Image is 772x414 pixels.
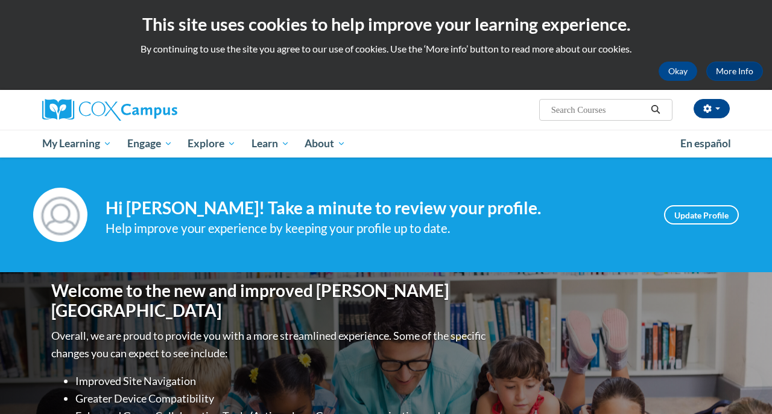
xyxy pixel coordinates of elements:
h4: Hi [PERSON_NAME]! Take a minute to review your profile. [106,198,646,218]
span: Engage [127,136,172,151]
a: Explore [180,130,244,158]
button: Okay [659,62,697,81]
span: Learn [252,136,289,151]
iframe: Button to launch messaging window [724,366,762,404]
p: Overall, we are proud to provide you with a more streamlined experience. Some of the specific cha... [51,327,489,362]
h2: This site uses cookies to help improve your learning experience. [9,12,763,36]
span: Explore [188,136,236,151]
img: Cox Campus [42,99,177,121]
div: Main menu [33,130,739,158]
p: By continuing to use the site you agree to our use of cookies. Use the ‘More info’ button to read... [9,42,763,56]
a: Cox Campus [42,99,259,121]
button: Search [647,103,665,117]
a: Engage [119,130,180,158]
a: Update Profile [664,205,739,225]
button: Account Settings [694,99,730,118]
span: En español [680,137,731,150]
div: Help improve your experience by keeping your profile up to date. [106,218,646,238]
input: Search Courses [550,103,647,117]
a: En español [672,131,739,156]
li: Greater Device Compatibility [75,390,489,407]
a: More Info [706,62,763,81]
a: Learn [244,130,297,158]
img: Profile Image [33,188,87,242]
li: Improved Site Navigation [75,372,489,390]
span: About [305,136,346,151]
a: About [297,130,354,158]
a: My Learning [34,130,119,158]
h1: Welcome to the new and improved [PERSON_NAME][GEOGRAPHIC_DATA] [51,281,489,321]
span: My Learning [42,136,112,151]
